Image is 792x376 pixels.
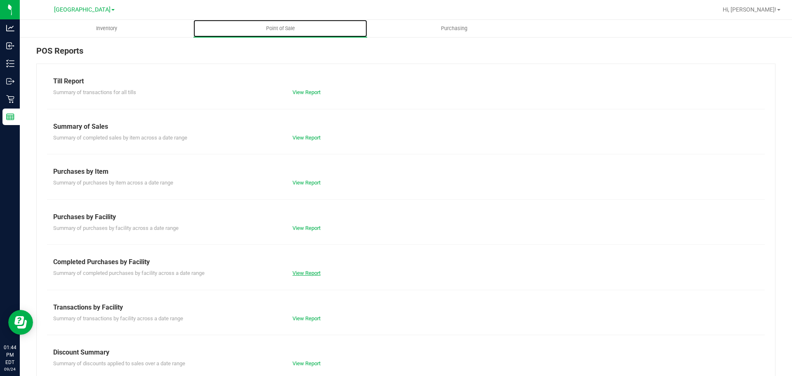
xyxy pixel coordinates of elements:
[85,25,128,32] span: Inventory
[367,20,541,37] a: Purchasing
[723,6,776,13] span: Hi, [PERSON_NAME]!
[6,113,14,121] inline-svg: Reports
[53,348,759,357] div: Discount Summary
[292,135,321,141] a: View Report
[292,270,321,276] a: View Report
[6,77,14,85] inline-svg: Outbound
[53,315,183,322] span: Summary of transactions by facility across a date range
[292,315,321,322] a: View Report
[20,20,193,37] a: Inventory
[292,360,321,367] a: View Report
[4,344,16,366] p: 01:44 PM EDT
[53,180,173,186] span: Summary of purchases by item across a date range
[53,167,759,177] div: Purchases by Item
[430,25,478,32] span: Purchasing
[53,76,759,86] div: Till Report
[4,366,16,372] p: 09/24
[6,42,14,50] inline-svg: Inbound
[6,95,14,103] inline-svg: Retail
[255,25,306,32] span: Point of Sale
[53,270,205,276] span: Summary of completed purchases by facility across a date range
[53,122,759,132] div: Summary of Sales
[36,45,775,64] div: POS Reports
[292,180,321,186] a: View Report
[53,89,136,95] span: Summary of transactions for all tills
[6,24,14,32] inline-svg: Analytics
[53,212,759,222] div: Purchases by Facility
[193,20,367,37] a: Point of Sale
[6,59,14,68] inline-svg: Inventory
[53,360,185,367] span: Summary of discounts applied to sales over a date range
[53,225,179,231] span: Summary of purchases by facility across a date range
[292,225,321,231] a: View Report
[54,6,111,13] span: [GEOGRAPHIC_DATA]
[8,310,33,335] iframe: Resource center
[292,89,321,95] a: View Report
[53,135,187,141] span: Summary of completed sales by item across a date range
[53,303,759,312] div: Transactions by Facility
[53,257,759,267] div: Completed Purchases by Facility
